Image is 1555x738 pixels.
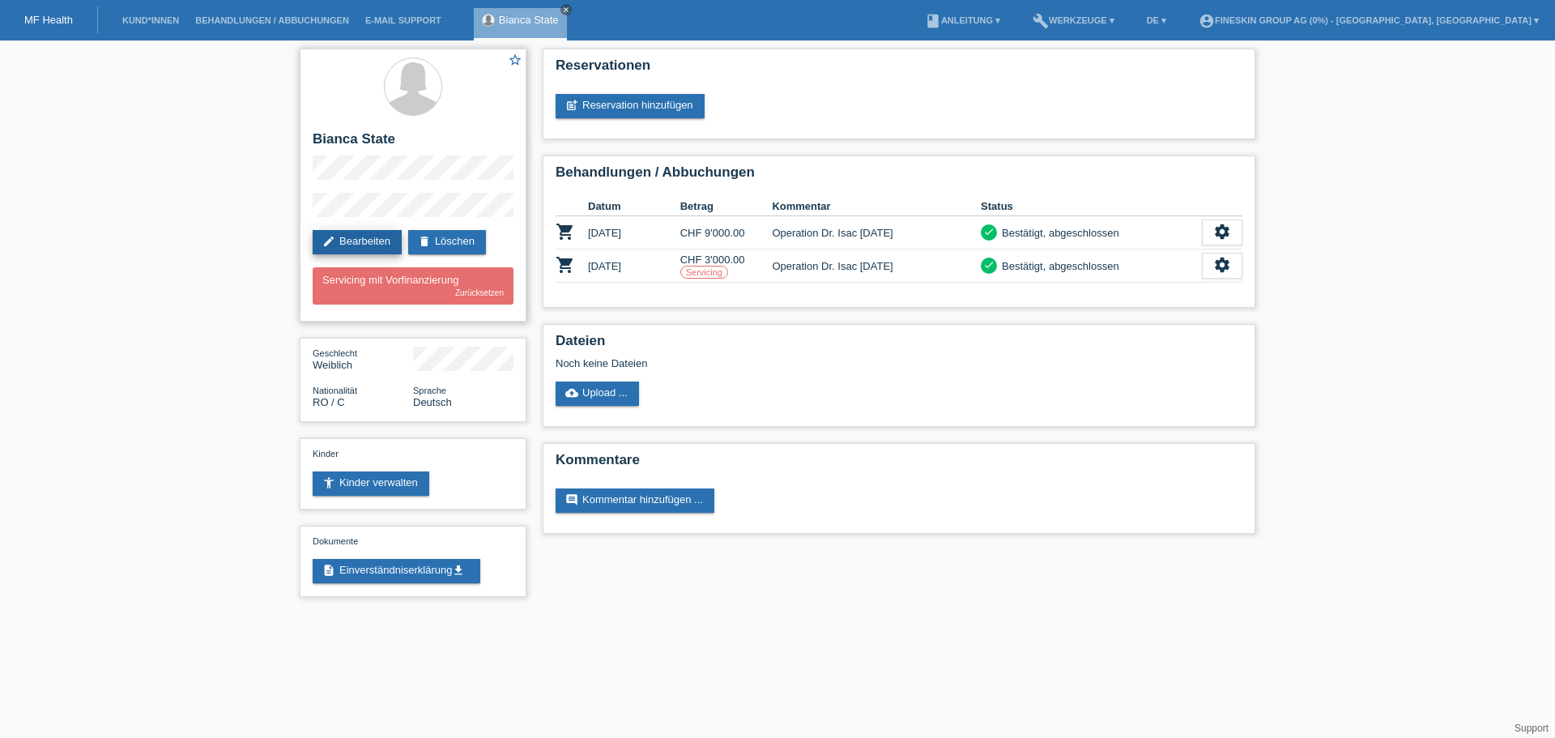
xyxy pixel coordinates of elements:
[313,386,357,395] span: Nationalität
[983,226,995,237] i: check
[455,288,504,297] a: Zurücksetzen
[313,536,358,546] span: Dokumente
[680,266,728,279] label: Servicing
[556,58,1242,82] h2: Reservationen
[313,230,402,254] a: editBearbeiten
[565,99,578,112] i: post_add
[408,230,486,254] a: deleteLöschen
[1213,223,1231,241] i: settings
[508,53,522,67] i: star_border
[556,333,1242,357] h2: Dateien
[499,14,559,26] a: Bianca State
[560,4,572,15] a: close
[413,396,452,408] span: Deutsch
[313,131,513,156] h2: Bianca State
[1025,15,1123,25] a: buildWerkzeuge ▾
[114,15,187,25] a: Kund*innen
[680,197,773,216] th: Betrag
[556,382,639,406] a: cloud_uploadUpload ...
[565,493,578,506] i: comment
[1515,723,1549,734] a: Support
[1191,15,1547,25] a: account_circleFineSkin Group AG (0%) - [GEOGRAPHIC_DATA], [GEOGRAPHIC_DATA] ▾
[556,164,1242,189] h2: Behandlungen / Abbuchungen
[997,258,1119,275] div: Bestätigt, abgeschlossen
[452,564,465,577] i: get_app
[322,564,335,577] i: description
[925,13,941,29] i: book
[1139,15,1174,25] a: DE ▾
[187,15,357,25] a: Behandlungen / Abbuchungen
[680,216,773,250] td: CHF 9'000.00
[1199,13,1215,29] i: account_circle
[313,449,339,459] span: Kinder
[556,94,705,118] a: post_addReservation hinzufügen
[556,255,575,275] i: POSP00026149
[588,216,680,250] td: [DATE]
[556,452,1242,476] h2: Kommentare
[556,357,1050,369] div: Noch keine Dateien
[313,396,345,408] span: Rumänien / C / 01.12.2011
[322,235,335,248] i: edit
[556,222,575,241] i: POSP00026148
[556,488,714,513] a: commentKommentar hinzufügen ...
[313,471,429,496] a: accessibility_newKinder verwalten
[322,476,335,489] i: accessibility_new
[983,259,995,271] i: check
[508,53,522,70] a: star_border
[981,197,1202,216] th: Status
[772,197,981,216] th: Kommentar
[997,224,1119,241] div: Bestätigt, abgeschlossen
[313,348,357,358] span: Geschlecht
[565,386,578,399] i: cloud_upload
[357,15,449,25] a: E-Mail Support
[562,6,570,14] i: close
[313,347,413,371] div: Weiblich
[413,386,446,395] span: Sprache
[24,14,73,26] a: MF Health
[772,250,981,283] td: Operation Dr. Isac [DATE]
[917,15,1008,25] a: bookAnleitung ▾
[772,216,981,250] td: Operation Dr. Isac [DATE]
[588,250,680,283] td: [DATE]
[313,559,480,583] a: descriptionEinverständniserklärungget_app
[680,250,773,283] td: CHF 3'000.00
[418,235,431,248] i: delete
[1033,13,1049,29] i: build
[313,267,513,305] div: Servicing mit Vorfinanzierung
[588,197,680,216] th: Datum
[1213,256,1231,274] i: settings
